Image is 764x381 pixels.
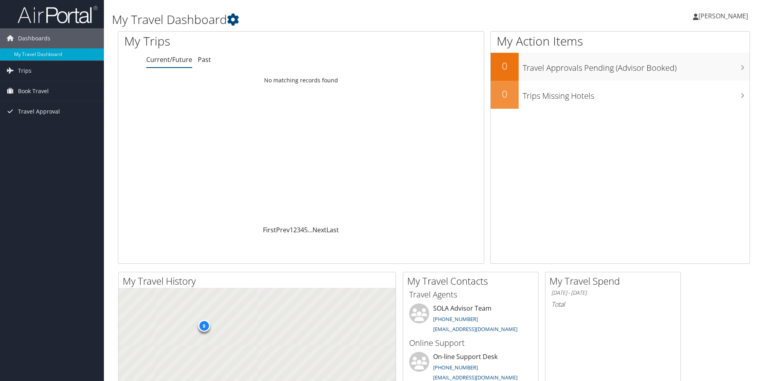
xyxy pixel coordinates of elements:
li: SOLA Advisor Team [405,303,536,336]
a: 4 [300,225,304,234]
a: Current/Future [146,55,192,64]
h3: Online Support [409,337,532,349]
div: 9 [198,320,210,332]
a: 0Travel Approvals Pending (Advisor Booked) [491,53,750,81]
a: 1 [290,225,293,234]
h2: 0 [491,59,519,73]
img: airportal-logo.png [18,5,97,24]
h2: My Travel Spend [549,274,680,288]
span: [PERSON_NAME] [698,12,748,20]
span: Dashboards [18,28,50,48]
span: … [308,225,312,234]
a: [PERSON_NAME] [693,4,756,28]
span: Trips [18,61,32,81]
a: [PHONE_NUMBER] [433,315,478,323]
a: [PHONE_NUMBER] [433,364,478,371]
a: [EMAIL_ADDRESS][DOMAIN_NAME] [433,374,517,381]
span: Book Travel [18,81,49,101]
h6: Total [551,300,674,309]
span: Travel Approval [18,102,60,122]
h3: Travel Agents [409,289,532,300]
h3: Trips Missing Hotels [523,86,750,102]
h3: Travel Approvals Pending (Advisor Booked) [523,58,750,74]
a: First [263,225,276,234]
h6: [DATE] - [DATE] [551,289,674,297]
a: 2 [293,225,297,234]
a: Last [326,225,339,234]
a: 5 [304,225,308,234]
a: 3 [297,225,300,234]
a: 0Trips Missing Hotels [491,81,750,109]
h1: My Travel Dashboard [112,11,541,28]
h2: My Travel Contacts [407,274,538,288]
td: No matching records found [118,73,484,88]
h2: 0 [491,87,519,101]
h2: My Travel History [123,274,396,288]
h1: My Trips [124,33,326,50]
a: Past [198,55,211,64]
a: Next [312,225,326,234]
h1: My Action Items [491,33,750,50]
a: [EMAIL_ADDRESS][DOMAIN_NAME] [433,325,517,333]
a: Prev [276,225,290,234]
